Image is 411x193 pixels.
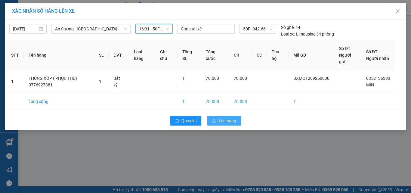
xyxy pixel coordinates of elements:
th: Tên hàng [24,40,94,70]
div: 44 [281,24,300,31]
th: STT [6,40,24,70]
div: Limousine 34 phòng [281,31,334,37]
td: Tổng cộng [24,93,94,110]
th: SL [94,40,109,70]
span: MIN [366,82,374,87]
span: Số ĐT [339,46,351,51]
span: 1 [182,76,185,81]
span: 70.000 [206,76,219,81]
th: Loại hàng [129,40,155,70]
span: rollback [175,119,179,123]
button: Close [389,3,406,20]
span: Người gửi [339,53,351,64]
span: close [395,9,400,14]
th: Ghi chú [155,40,178,70]
td: 1 [289,93,334,110]
span: Số ghế: [281,24,295,31]
th: Thu hộ [267,40,289,70]
span: 50F -042.66 [243,24,273,33]
th: Tổng cước [201,40,229,70]
span: upload [212,119,216,123]
span: XÁC NHẬN SỐ HÀNG LÊN XE [12,8,75,14]
span: Số ĐT [366,49,378,54]
span: Lên hàng [219,117,236,124]
span: An Sương - Quảng Ngãi [55,24,127,33]
span: 70.000 [234,76,247,81]
span: Loại xe: [281,31,295,37]
span: 0352136393 [366,76,390,81]
th: Tổng SL [178,40,201,70]
span: 1 [99,79,101,84]
span: Người nhận [366,56,389,61]
td: Bất kỳ [109,70,129,93]
span: down [124,27,127,31]
th: ĐVT [109,40,129,70]
td: THÙNG XỐP ( PHỤC THU) 0776927381 [24,70,94,93]
button: uploadLên hàng [207,116,241,126]
td: 70.000 [201,93,229,110]
th: CR [229,40,252,70]
button: rollbackQuay lại [170,116,201,126]
th: CC [252,40,267,70]
td: 1 [178,93,201,110]
td: 70.000 [229,93,252,110]
span: BXMĐ1209250030 [293,76,329,81]
span: Quay lại [181,117,196,124]
input: 12/09/2025 [13,26,38,32]
td: 1 [6,70,24,93]
th: Mã GD [289,40,334,70]
span: 16:31 - 50F -042.66 [139,24,169,33]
